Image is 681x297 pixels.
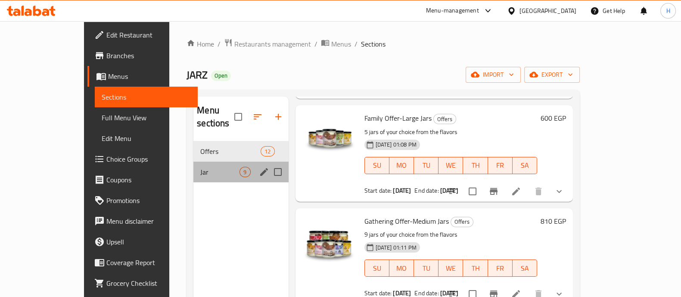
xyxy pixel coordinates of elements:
[211,72,231,79] span: Open
[451,217,473,227] span: Offers
[549,181,569,202] button: show more
[433,114,456,124] div: Offers
[491,262,509,275] span: FR
[483,181,504,202] button: Branch-specific-item
[426,6,479,16] div: Menu-management
[321,38,351,50] a: Menus
[414,157,438,174] button: TU
[200,146,261,156] div: Offers
[513,157,537,174] button: SA
[443,181,463,202] button: sort-choices
[87,66,198,87] a: Menus
[106,216,191,226] span: Menu disclaimer
[197,104,234,130] h2: Menu sections
[261,146,274,156] div: items
[417,262,435,275] span: TU
[361,39,386,49] span: Sections
[364,185,392,196] span: Start date:
[211,71,231,81] div: Open
[229,108,247,126] span: Select all sections
[466,159,484,172] span: TH
[516,262,534,275] span: SA
[87,169,198,190] a: Coupons
[488,157,513,174] button: FR
[531,69,573,80] span: export
[240,168,250,176] span: 9
[442,262,460,275] span: WE
[393,262,410,275] span: MO
[193,138,288,186] nav: Menu sections
[239,167,250,177] div: items
[218,39,221,49] li: /
[466,67,521,83] button: import
[108,71,191,81] span: Menus
[463,259,488,277] button: TH
[87,149,198,169] a: Choice Groups
[106,175,191,185] span: Coupons
[442,159,460,172] span: WE
[187,39,214,49] a: Home
[511,186,521,197] a: Edit menu item
[364,157,389,174] button: SU
[87,252,198,273] a: Coverage Report
[95,87,198,107] a: Sections
[541,215,566,227] h6: 810 EGP
[106,50,191,61] span: Branches
[102,113,191,123] span: Full Menu View
[516,159,534,172] span: SA
[102,92,191,102] span: Sections
[513,259,537,277] button: SA
[554,186,564,197] svg: Show Choices
[87,45,198,66] a: Branches
[87,273,198,294] a: Grocery Checklist
[95,128,198,149] a: Edit Menu
[372,244,420,252] span: [DATE] 01:11 PM
[258,166,271,178] button: edit
[393,185,411,196] b: [DATE]
[440,185,458,196] b: [DATE]
[414,259,438,277] button: TU
[438,157,463,174] button: WE
[488,259,513,277] button: FR
[466,262,484,275] span: TH
[331,39,351,49] span: Menus
[193,141,288,162] div: Offers12
[87,25,198,45] a: Edit Restaurant
[364,229,538,240] p: 9 jars of your choice from the flavors
[234,39,311,49] span: Restaurants management
[302,215,358,270] img: Gathering Offer-Medium Jars
[364,127,538,138] p: 5 jars of your choice from the flavors
[414,185,438,196] span: End date:
[261,147,274,156] span: 12
[87,231,198,252] a: Upsell
[106,30,191,40] span: Edit Restaurant
[354,39,358,49] li: /
[541,112,566,124] h6: 600 EGP
[268,106,289,127] button: Add section
[438,259,463,277] button: WE
[491,159,509,172] span: FR
[247,106,268,127] span: Sort sections
[364,215,449,228] span: Gathering Offer-Medium Jars
[106,154,191,164] span: Choice Groups
[87,190,198,211] a: Promotions
[372,141,420,149] span: [DATE] 01:08 PM
[224,38,311,50] a: Restaurants management
[102,133,191,144] span: Edit Menu
[95,107,198,128] a: Full Menu View
[87,211,198,231] a: Menu disclaimer
[417,159,435,172] span: TU
[528,181,549,202] button: delete
[524,67,580,83] button: export
[187,38,580,50] nav: breadcrumb
[314,39,317,49] li: /
[368,159,386,172] span: SU
[106,278,191,288] span: Grocery Checklist
[368,262,386,275] span: SU
[473,69,514,80] span: import
[193,162,288,182] div: Jar9edit
[106,257,191,268] span: Coverage Report
[364,112,432,125] span: Family Offer-Large Jars
[666,6,670,16] span: H
[389,259,414,277] button: MO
